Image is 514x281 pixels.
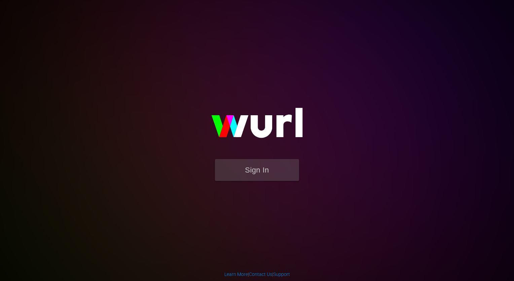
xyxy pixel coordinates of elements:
[215,159,299,181] button: Sign In
[190,93,324,159] img: wurl-logo-on-black-223613ac3d8ba8fe6dc639794a292ebdb59501304c7dfd60c99c58986ef67473.svg
[249,272,272,277] a: Contact Us
[273,272,290,277] a: Support
[224,272,248,277] a: Learn More
[224,271,290,278] div: | |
